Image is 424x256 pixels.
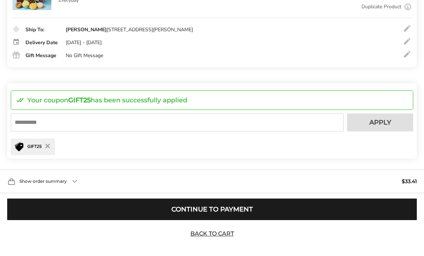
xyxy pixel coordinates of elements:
[11,139,55,155] div: GIFT25
[7,199,417,220] button: Continue to Payment
[27,97,187,103] p: Your coupon has been successfully applied
[26,53,59,58] div: Gift Message
[187,230,237,238] a: Back to Cart
[26,40,59,45] div: Delivery Date
[66,39,102,46] div: [DATE] - [DATE]
[68,96,91,104] strong: GIFT25
[19,179,67,183] span: Show order summary
[402,179,417,184] span: $33.41
[347,113,413,131] button: Apply
[369,119,391,126] span: Apply
[26,27,59,32] div: Ship To:
[66,27,193,33] div: [STREET_ADDRESS][PERSON_NAME]
[66,52,103,59] div: No Gift Message
[361,3,401,11] a: Duplicate Product
[66,26,107,33] strong: [PERSON_NAME]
